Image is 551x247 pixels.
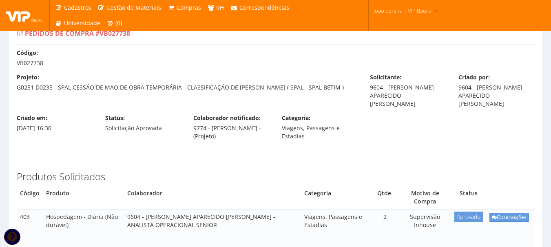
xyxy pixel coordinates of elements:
a: Observações [489,213,529,221]
span: RH [216,4,224,11]
div: Viagens, Passagens e Estadias [276,114,364,140]
th: Código [17,186,43,209]
th: Quantidade [371,186,399,209]
span: Universidade [64,19,100,27]
th: Produto [43,186,124,209]
div: G0251 D0235 - SPAL CESSÃO DE MAO DE OBRA TEMPORÁRIA - CLASSIFICAÇÃO DE [PERSON_NAME] ( SPAL - SPA... [11,73,364,92]
th: Categoria do Produto [301,186,371,209]
span: Aprovado [454,212,483,222]
label: Status: [105,114,125,122]
th: Colaborador [124,186,301,209]
img: logo [6,9,43,22]
span: - [46,237,48,245]
span: Compras [177,4,201,11]
div: Solicitação Aprovada [99,114,188,132]
label: Solicitante: [370,73,401,81]
h3: Produtos Solicitados [17,171,534,182]
span: Gestão de Materiais [106,4,161,11]
th: Status [451,186,486,209]
label: Criado em: [17,114,47,122]
th: Motivo de Compra [399,186,451,209]
div: 9604 - [PERSON_NAME] APARECIDO [PERSON_NAME] [364,73,452,108]
span: Correspondências [239,4,289,11]
div: 9604 - [PERSON_NAME] APARECIDO [PERSON_NAME] [452,73,541,108]
div: VB027738 [11,49,540,67]
label: Colaborador notificado: [193,114,261,122]
label: Categoria: [282,114,310,122]
span: (0) [115,19,122,27]
a: Universidade [52,15,104,31]
p: 9774 - [PERSON_NAME] - (Projeto) [193,124,270,140]
label: Criado por: [458,73,490,81]
span: joao.pereira | VIP Bauru [374,7,432,15]
label: Código: [17,49,38,57]
span: Pedidos de Compra #VB027738 [25,29,130,38]
a: (0) [104,15,126,31]
div: [DATE] 16:30 [11,114,99,132]
span: Cadastros [64,4,91,11]
label: Projeto: [17,73,39,81]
